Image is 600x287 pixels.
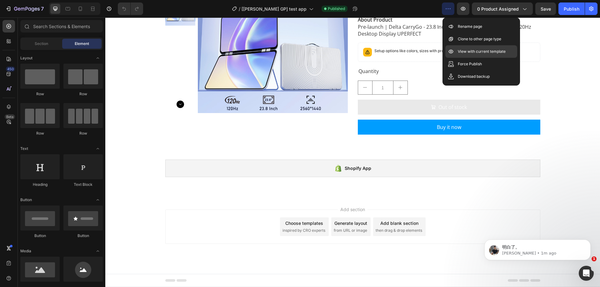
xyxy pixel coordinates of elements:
div: Row [63,131,103,136]
span: Published [328,6,345,12]
span: from URL or image [228,210,262,216]
iframe: Intercom live chat [579,266,594,281]
input: Search Sections & Elements [20,20,103,32]
p: Force Publish [458,61,482,67]
div: Shopify App [239,147,266,155]
div: Add blank section [275,202,313,209]
span: Media [20,248,31,254]
p: Download backup [458,73,490,80]
span: Button [20,197,32,203]
div: Row [20,131,60,136]
button: 7 [2,2,47,15]
span: Text [20,146,28,151]
iframe: Design area [105,17,600,287]
div: Button [63,233,103,239]
span: Save [541,6,551,12]
iframe: Intercom notifications message [475,226,600,270]
button: 0 product assigned [472,2,533,15]
div: Choose templates [180,202,218,209]
div: Text Block [63,182,103,187]
span: Toggle open [93,53,103,63]
span: Add new variant [362,31,390,36]
div: Beta [5,114,15,119]
span: 1 [592,256,597,261]
span: Add section [232,189,262,195]
span: [[PERSON_NAME] GP] test app [242,6,307,12]
span: Toggle open [93,144,103,154]
div: Heading [20,182,60,187]
p: 7 [41,5,44,12]
button: Publish [558,2,585,15]
span: or [390,31,413,36]
div: 450 [6,67,15,72]
p: Pre-launch | Delta CarryGo - 23.8 Inch 2K Suitcase Stacked Monitor 120Hz Desktop Display UPERFECT [252,6,435,20]
div: Publish [564,6,579,12]
span: Section [35,41,48,47]
button: decrement [253,63,267,77]
button: Out of stock [252,82,435,97]
span: Element [75,41,89,47]
input: quantity [267,63,288,77]
span: Layout [20,55,32,61]
button: Carousel Next Arrow [71,83,79,91]
div: Undo/Redo [118,2,143,15]
span: 0 product assigned [477,6,519,12]
p: Rename page [458,23,482,30]
button: increment [288,63,302,77]
span: Toggle open [93,195,103,205]
button: Buy it now [252,102,435,117]
div: Buy it now [332,106,356,113]
span: / [239,6,240,12]
span: inspired by CRO experts [177,210,220,216]
div: Row [20,91,60,97]
span: sync data [396,31,413,36]
button: Save [535,2,556,15]
div: Row [63,91,103,97]
div: Out of stock [333,86,362,93]
p: Clone to other page type [458,36,501,42]
div: Generate layout [229,202,262,209]
p: Setup options like colors, sizes with product variant. [269,30,413,37]
span: then drag & drop elements [270,210,317,216]
p: View with current template [458,48,506,55]
div: Quantity [252,49,435,58]
div: Button [20,233,60,239]
span: Toggle open [93,246,103,256]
